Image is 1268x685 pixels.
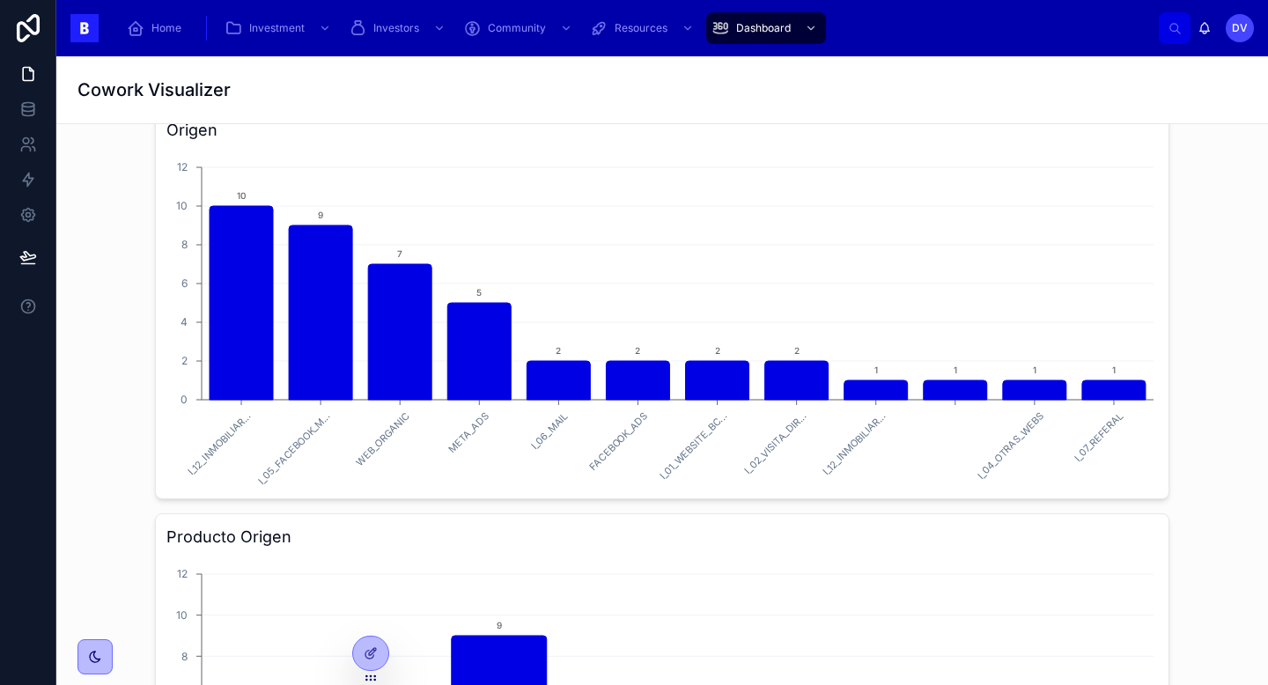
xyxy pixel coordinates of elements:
tspan: 4 [181,315,188,328]
tspan: 8 [181,650,188,663]
text: 5 [476,287,482,298]
text: 1 [874,365,878,375]
h3: Producto Origen [166,525,1158,549]
span: Investment [249,21,305,35]
text: I_12_INMOBILIAR... [820,410,888,478]
tspan: 6 [181,276,188,290]
text: 9 [497,620,502,630]
img: App logo [70,14,99,42]
text: FACEBOOK_ADS [586,410,649,473]
text: 2 [635,345,640,356]
span: Community [488,21,546,35]
text: WEB_ORGANIC [353,410,411,468]
text: 2 [556,345,561,356]
span: Home [151,21,181,35]
a: Investors [343,12,454,44]
tspan: 10 [176,199,188,212]
text: 9 [318,210,323,220]
h1: Cowork Visualizer [77,77,231,102]
tspan: 8 [181,238,188,251]
a: Home [122,12,194,44]
a: Investment [219,12,340,44]
text: 1 [1112,365,1116,375]
a: Dashboard [706,12,826,44]
tspan: 10 [176,608,188,622]
text: I_07_REFERAL [1072,410,1126,465]
span: DV [1232,21,1248,35]
text: I_06_MAIL [528,410,571,453]
text: 1 [954,365,957,375]
text: 7 [397,248,402,259]
text: 1 [1033,365,1036,375]
text: 10 [237,190,246,201]
text: 2 [794,345,800,356]
text: I_12_INMOBILIAR... [185,410,253,478]
a: Resources [585,12,703,44]
text: I_02_VISITA_DIR... [741,410,808,477]
tspan: 12 [177,567,188,580]
span: Resources [615,21,667,35]
text: I_05_FACEBOOK_M... [255,410,333,488]
span: Dashboard [736,21,791,35]
h3: Origen [166,118,1158,143]
tspan: 2 [181,354,188,367]
tspan: 0 [181,393,188,406]
div: scrollable content [113,9,1159,48]
text: 2 [715,345,720,356]
tspan: 12 [177,160,188,173]
text: I_04_OTRAS_WEBS [975,410,1046,482]
span: Investors [373,21,419,35]
div: chart [166,150,1158,488]
a: Community [458,12,581,44]
text: I_01_WEBSITE_BC... [657,410,729,482]
text: META_ADS [446,410,491,456]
